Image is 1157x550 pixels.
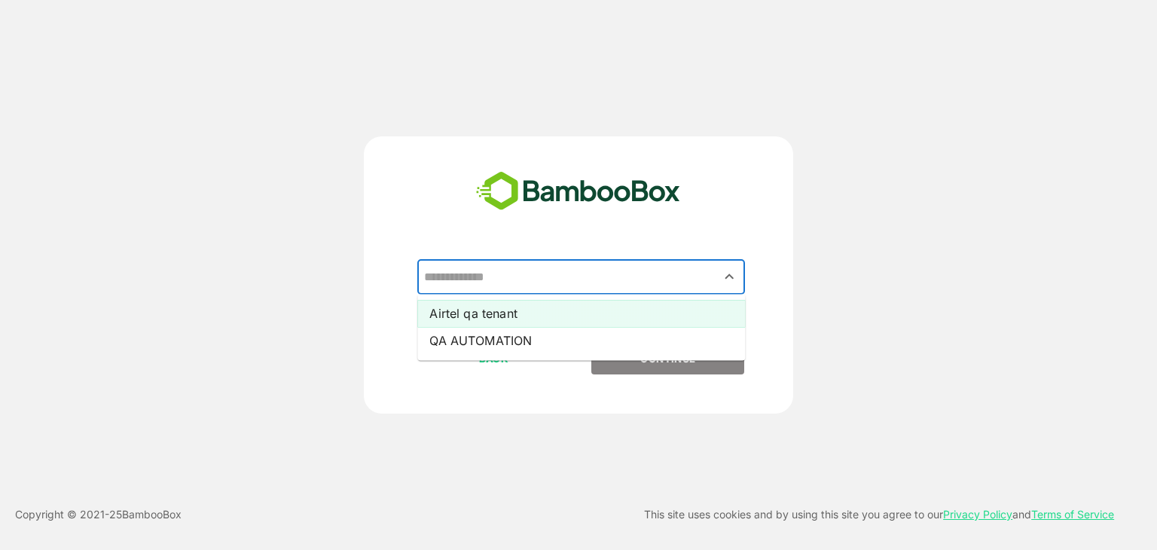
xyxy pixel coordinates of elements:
[15,506,182,524] p: Copyright © 2021- 25 BambooBox
[417,327,745,354] li: QA AUTOMATION
[1031,508,1114,521] a: Terms of Service
[719,267,740,287] button: Close
[468,167,688,216] img: bamboobox
[943,508,1012,521] a: Privacy Policy
[644,506,1114,524] p: This site uses cookies and by using this site you agree to our and
[417,300,745,327] li: Airtel qa tenant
